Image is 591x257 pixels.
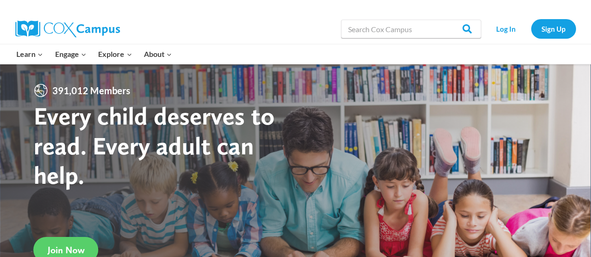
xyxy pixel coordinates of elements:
[16,48,43,60] span: Learn
[98,48,132,60] span: Explore
[48,244,85,256] span: Join Now
[144,48,172,60] span: About
[55,48,86,60] span: Engage
[341,20,481,38] input: Search Cox Campus
[486,19,576,38] nav: Secondary Navigation
[49,83,134,98] span: 391,012 Members
[34,101,275,190] strong: Every child deserves to read. Every adult can help.
[11,44,178,64] nav: Primary Navigation
[15,21,120,37] img: Cox Campus
[486,19,527,38] a: Log In
[531,19,576,38] a: Sign Up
